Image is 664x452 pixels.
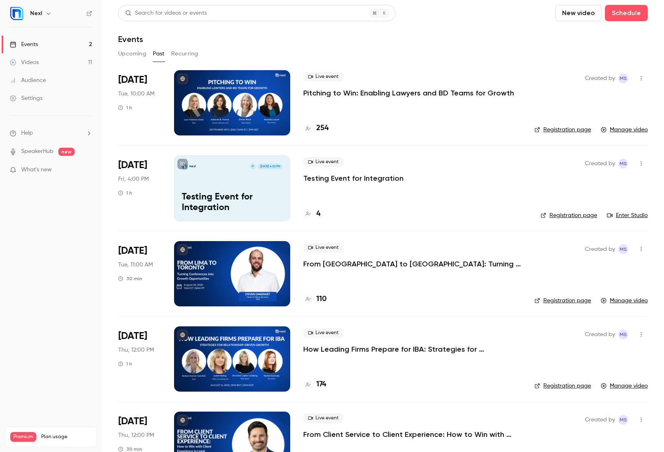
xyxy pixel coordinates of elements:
a: Pitching to Win: Enabling Lawyers and BD Teams for Growth [303,88,514,98]
p: Nexl [190,164,196,168]
img: Nexl [10,7,23,20]
span: Created by [585,415,615,425]
span: What's new [21,166,52,174]
span: new [58,148,75,156]
button: New video [555,5,602,21]
a: Enter Studio [607,211,648,219]
span: Thu, 12:00 PM [118,346,154,354]
span: Plan usage [41,434,92,440]
a: 174 [303,379,326,390]
h4: 174 [316,379,326,390]
a: 254 [303,123,329,134]
span: Tue, 11:00 AM [118,261,153,269]
button: Upcoming [118,47,146,60]
h6: Nexl [30,9,42,18]
div: M [249,163,256,170]
span: [DATE] [118,415,147,428]
span: Created by [585,330,615,339]
span: Live event [303,72,344,82]
span: MS [620,415,627,425]
span: [DATE] [118,330,147,343]
button: Past [153,47,165,60]
a: How Leading Firms Prepare for IBA: Strategies for Relationship-Driven Growth [303,344,521,354]
span: Melissa Strauss [618,159,628,168]
p: Testing Event for Integration [182,192,282,213]
a: Manage video [601,126,648,134]
button: Recurring [171,47,199,60]
h4: 4 [316,208,320,219]
a: 110 [303,294,326,305]
div: 1 h [118,104,132,111]
a: Testing Event for Integration [303,173,404,183]
span: Live event [303,243,344,253]
h1: Events [118,34,143,44]
div: Videos [10,58,39,66]
span: [DATE] 4:00 PM [258,164,282,169]
div: 30 min [118,275,142,282]
span: Thu, 12:00 PM [118,431,154,439]
span: MS [620,244,627,254]
div: 1 h [118,190,132,196]
a: Registration page [534,126,591,134]
div: Aug 26 Tue, 10:00 AM (America/Chicago) [118,241,161,306]
a: Testing Event for IntegrationNexlM[DATE] 4:00 PMTesting Event for Integration [174,155,290,221]
div: Search for videos or events [125,9,207,18]
span: MS [620,330,627,339]
div: Events [10,40,38,49]
div: 1 h [118,361,132,367]
a: Manage video [601,297,648,305]
span: Live event [303,413,344,423]
div: Audience [10,76,46,84]
h4: 254 [316,123,329,134]
span: Fri, 4:00 PM [118,175,149,183]
h4: 110 [316,294,326,305]
span: [DATE] [118,159,147,172]
span: Premium [10,432,36,442]
div: Sep 16 Tue, 9:00 AM (America/Chicago) [118,70,161,135]
a: From [GEOGRAPHIC_DATA] to [GEOGRAPHIC_DATA]: Turning Conferences into Growth Opportunities [303,259,521,269]
a: Registration page [540,211,597,219]
span: Live event [303,328,344,338]
span: Tue, 10:00 AM [118,90,154,98]
span: Melissa Strauss [618,415,628,425]
span: Melissa Strauss [618,73,628,83]
a: Registration page [534,382,591,390]
a: Manage video [601,382,648,390]
button: Schedule [605,5,648,21]
span: Help [21,129,33,137]
div: Aug 29 Fri, 3:00 PM (America/Chicago) [118,155,161,221]
span: MS [620,73,627,83]
span: [DATE] [118,244,147,257]
a: From Client Service to Client Experience: How to Win with Client Experience in Legal [303,430,521,439]
span: Created by [585,244,615,254]
span: [DATE] [118,73,147,86]
a: SpeakerHub [21,147,53,156]
span: Created by [585,73,615,83]
span: MS [620,159,627,168]
span: Created by [585,159,615,168]
span: Melissa Strauss [618,244,628,254]
li: help-dropdown-opener [10,129,92,137]
div: Aug 14 Thu, 11:00 AM (America/Chicago) [118,326,161,392]
a: Registration page [534,297,591,305]
span: Melissa Strauss [618,330,628,339]
div: Settings [10,94,42,102]
a: 4 [303,208,320,219]
iframe: Noticeable Trigger [82,166,92,174]
span: Live event [303,157,344,167]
